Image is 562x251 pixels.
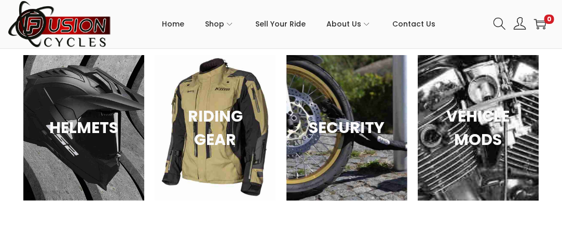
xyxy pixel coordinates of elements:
h3: SECURITY [305,116,389,139]
a: HELMETS [23,55,144,201]
h3: HELMETS [42,116,126,139]
span: Home [162,11,184,37]
a: Home [162,1,184,47]
a: SECURITY [286,55,407,201]
a: RIDING GEAR [155,55,276,201]
a: 0 [534,18,546,30]
span: Sell Your Ride [255,11,306,37]
a: VEHICLE MODS [418,55,539,201]
a: Contact Us [392,1,435,47]
a: About Us [326,1,372,47]
a: Shop [205,1,235,47]
h3: RIDING GEAR [173,104,257,151]
nav: Primary navigation [112,1,486,47]
h3: VEHICLE MODS [436,104,520,151]
span: Shop [205,11,224,37]
span: About Us [326,11,361,37]
span: Contact Us [392,11,435,37]
a: Sell Your Ride [255,1,306,47]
